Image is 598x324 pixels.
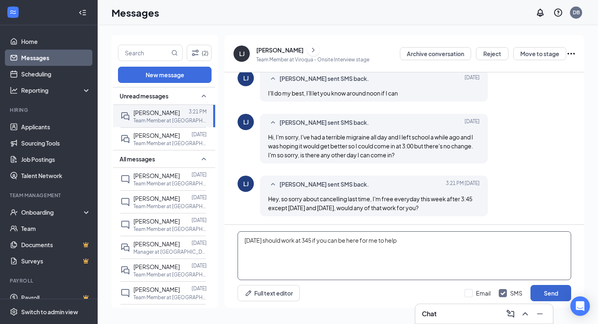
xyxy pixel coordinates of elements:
div: Payroll [10,277,89,284]
button: ChevronRight [307,44,319,56]
p: Team Member at [GEOGRAPHIC_DATA] [133,140,207,147]
button: Full text editorPen [238,285,300,301]
a: Sourcing Tools [21,135,91,151]
p: Team Member at [GEOGRAPHIC_DATA] [133,180,207,187]
div: Switch to admin view [21,308,78,316]
a: PayrollCrown [21,289,91,306]
button: Move to stage [513,47,566,60]
button: Reject [476,47,509,60]
a: Applicants [21,119,91,135]
p: Team Member at [GEOGRAPHIC_DATA] [133,294,207,301]
svg: QuestionInfo [553,8,563,17]
svg: Minimize [535,309,545,319]
svg: MagnifyingGlass [171,50,178,56]
p: [DATE] [192,131,207,138]
p: Team Member at Viroqua - Onsite Interview stage [256,56,369,63]
p: [DATE] [192,239,207,246]
span: [PERSON_NAME] [133,263,180,270]
p: [DATE] [192,285,207,292]
a: Job Postings [21,151,91,167]
p: Manager at [GEOGRAPHIC_DATA] [133,248,207,255]
div: [PERSON_NAME] [256,46,303,54]
svg: Pen [244,289,253,297]
a: Home [21,33,91,50]
svg: ChevronUp [520,309,530,319]
button: Filter (2) [187,45,212,61]
svg: ChatInactive [120,288,130,298]
p: Team Member at [GEOGRAPHIC_DATA] [133,271,207,278]
div: DB [573,9,580,16]
span: [DATE] 3:21 PM [446,180,480,189]
svg: Analysis [10,86,18,94]
a: DocumentsCrown [21,237,91,253]
svg: DoubleChat [120,265,130,275]
svg: Collapse [79,9,87,17]
p: [DATE] [192,262,207,269]
p: [DATE] [192,194,207,201]
svg: Notifications [535,8,545,17]
h1: Messages [111,6,159,20]
span: [PERSON_NAME] sent SMS back. [279,118,369,128]
h3: Chat [422,309,436,318]
span: Hey, so sorry about cancelling last time, I'm free everyday this week after 3:45 except [DATE] an... [268,195,472,211]
svg: DoubleChat [120,243,130,252]
a: Scheduling [21,66,91,82]
div: Team Management [10,192,89,199]
svg: ChatInactive [120,220,130,230]
input: Search [118,45,170,61]
span: [PERSON_NAME] [133,132,180,139]
a: Team [21,220,91,237]
a: SurveysCrown [21,253,91,269]
div: Onboarding [21,208,84,216]
span: [PERSON_NAME] [133,286,180,293]
span: I'll do my best, I'll let you know around noon if I can [268,89,398,97]
svg: ChatInactive [120,174,130,184]
a: Talent Network [21,167,91,184]
div: LJ [243,118,249,126]
svg: SmallChevronUp [199,154,209,164]
svg: Settings [10,308,18,316]
span: [DATE] [465,74,480,84]
span: [PERSON_NAME] [133,172,180,179]
div: LJ [243,74,249,82]
p: Team Member at [GEOGRAPHIC_DATA] [133,203,207,210]
textarea: [DATE] should work at 345 if you can be here for me to help [238,231,571,280]
span: Unread messages [120,92,168,100]
svg: ChatInactive [120,197,130,207]
p: 3:21 PM [189,108,207,115]
svg: SmallChevronUp [268,180,278,189]
div: Open Intercom Messenger [570,296,590,316]
div: LJ [239,50,244,58]
button: ComposeMessage [504,307,517,320]
svg: DoubleChat [120,111,130,121]
svg: UserCheck [10,208,18,216]
button: Send [530,285,571,301]
p: Team Member at [GEOGRAPHIC_DATA] [133,226,207,233]
p: Team Member at [GEOGRAPHIC_DATA] [133,117,207,124]
span: [PERSON_NAME] [133,217,180,225]
svg: SmallChevronUp [199,91,209,101]
span: All messages [120,155,155,163]
svg: ChevronRight [309,45,317,55]
span: [PERSON_NAME] sent SMS back. [279,180,369,189]
svg: ComposeMessage [506,309,515,319]
span: [PERSON_NAME] [133,195,180,202]
svg: DoubleChat [120,134,130,144]
button: ChevronUp [519,307,532,320]
p: [DATE] [192,171,207,178]
a: Messages [21,50,91,66]
div: LJ [243,180,249,188]
span: [PERSON_NAME] sent SMS back. [279,74,369,84]
span: [DATE] [465,118,480,128]
button: New message [118,67,212,83]
span: [PERSON_NAME] [133,240,180,248]
button: Minimize [533,307,546,320]
svg: SmallChevronUp [268,74,278,84]
p: [DATE] [192,217,207,224]
svg: Filter [190,48,200,58]
span: [PERSON_NAME] [133,109,180,116]
button: Archive conversation [400,47,471,60]
span: Hi, I'm sorry, I've had a terrible migraine all day and I left school a while ago and I was hopin... [268,133,473,159]
div: Hiring [10,107,89,113]
div: Reporting [21,86,91,94]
